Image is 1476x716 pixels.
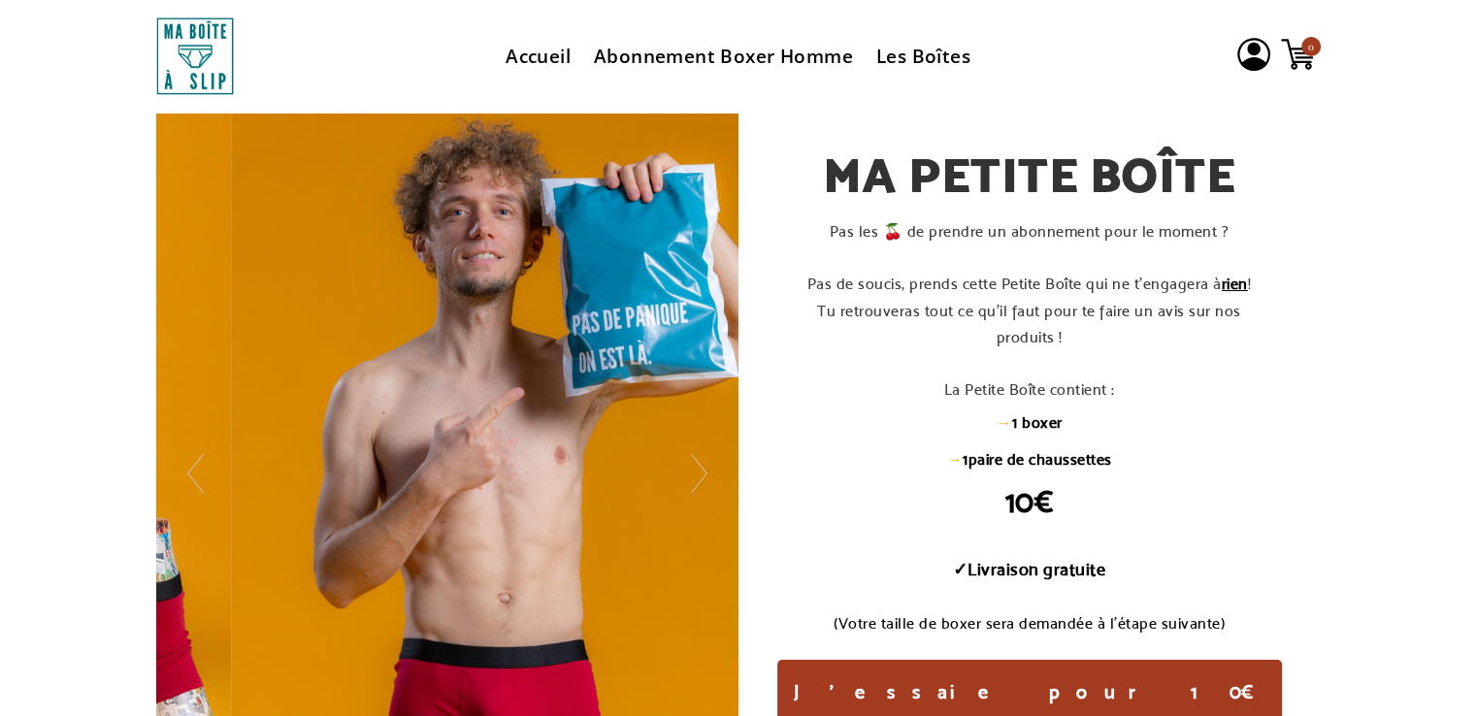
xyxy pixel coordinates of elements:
[876,44,970,69] a: Les Boîtes
[997,413,1013,432] span: →
[1222,275,1248,293] span: rien
[947,450,964,469] span: →
[807,275,1252,345] span: Pas de soucis, prends cette Petite Boîte qui ne t'engagera à ! Tu retrouveras tout ce qu'il faut ...
[1301,37,1321,56] span: 0
[738,218,1321,660] div: module container
[738,151,1321,218] div: module container
[156,17,234,95] img: Ma Boîte à Slip | Abonnement Boxer Homme
[797,610,1263,636] p: (Votre taille de boxer sera demandée à l'étape suivante)
[1005,483,1054,520] strong: 10€
[156,17,350,95] div: column
[953,559,968,580] strong: ✓
[1127,37,1321,76] div: module container
[997,413,1063,432] strong: 1 boxer
[350,37,1127,76] div: module container
[947,450,1112,469] strong: 1
[953,559,1106,580] strong: Livraison gratuite
[1276,37,1321,72] a: 0
[350,17,1127,95] div: column
[968,450,1112,469] strong: paire de chaussettes
[793,680,1266,704] span: J'essaie pour 10€
[823,145,1236,206] span: MA PETITE BOÎTE
[156,17,350,95] div: module container
[830,222,1230,241] span: Pas les 🍒 de prendre un abonnement pour le moment ?
[944,380,1115,399] span: La Petite Boîte contient :
[594,44,853,69] a: Abonnement Boxer Homme
[1127,17,1321,95] div: column
[506,44,571,69] a: Accueil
